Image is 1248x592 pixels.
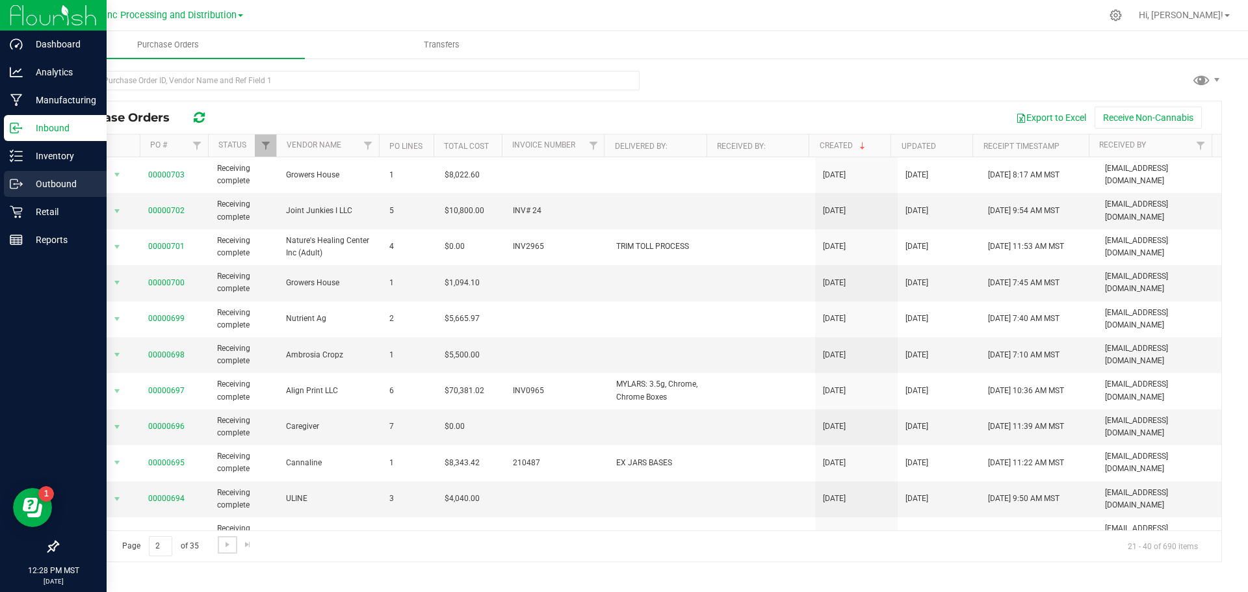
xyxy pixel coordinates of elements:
span: INV# 24 [513,205,601,217]
span: 1 [389,277,429,289]
span: [DATE] 7:45 AM MST [988,277,1059,289]
span: $4,040.00 [445,493,480,505]
span: [DATE] 7:40 AM MST [988,313,1059,325]
inline-svg: Analytics [10,66,23,79]
a: Receipt Timestamp [983,142,1059,151]
span: [DATE] [905,277,928,289]
p: Analytics [23,64,101,80]
a: Updated [902,142,936,151]
span: select [109,526,125,544]
span: Caregiver [286,420,374,433]
a: Filter [357,135,378,157]
span: Receiving complete [217,235,270,259]
span: Joint Junkies I LLC [286,205,374,217]
span: select [109,274,125,292]
button: Receive Non-Cannabis [1095,107,1202,129]
span: Receiving complete [217,162,270,187]
span: Cannaline [286,457,374,469]
span: $8,022.60 [445,169,480,181]
a: Go to the next page [218,536,237,554]
span: Receiving complete [217,378,270,403]
span: 2 [389,313,429,325]
span: $8,343.42 [445,457,480,469]
span: Receiving complete [217,522,270,547]
span: [EMAIL_ADDRESS][DOMAIN_NAME] [1105,235,1214,259]
span: [DATE] 7:10 AM MST [988,349,1059,361]
button: Export to Excel [1007,107,1095,129]
span: 3 [389,493,429,505]
span: 1 [389,457,429,469]
span: [DATE] 9:50 AM MST [988,493,1059,505]
span: [EMAIL_ADDRESS][DOMAIN_NAME] [1105,342,1214,367]
span: [DATE] 9:34 AM MST [988,529,1059,541]
inline-svg: Dashboard [10,38,23,51]
span: Hi, [PERSON_NAME]! [1139,10,1223,20]
a: Transfers [305,31,578,58]
span: Ambrosia Cropz [286,349,374,361]
span: Page of 35 [111,536,209,556]
span: select [109,202,125,220]
a: Filter [255,135,276,157]
span: Growers House [286,169,374,181]
span: [DATE] 9:54 AM MST [988,205,1059,217]
input: Search Purchase Order ID, Vendor Name and Ref Field 1 [57,71,640,90]
span: select [109,454,125,472]
span: $0.00 [445,240,465,253]
span: [DATE] [823,349,846,361]
span: [DATE] [823,169,846,181]
span: [DATE] [905,313,928,325]
span: 21 - 40 of 690 items [1117,536,1208,556]
a: Purchase Orders [31,31,305,58]
span: 7 [389,420,429,433]
a: 00000696 [148,422,185,431]
span: $0.00 [445,420,465,433]
span: Align Print LLC [286,385,374,397]
p: [DATE] [6,576,101,586]
span: 1 [389,169,429,181]
iframe: Resource center [13,488,52,527]
span: INV0965 [513,385,601,397]
div: Manage settings [1108,9,1124,21]
a: Delivered by: [615,142,668,151]
span: [DATE] [823,457,846,469]
inline-svg: Reports [10,233,23,246]
span: [DATE] 11:22 AM MST [988,457,1064,469]
p: Reports [23,232,101,248]
a: 00000700 [148,278,185,287]
span: Nutrient Ag [286,313,374,325]
a: PO # [150,140,167,149]
a: Invoice Number [512,140,575,149]
span: 1 [389,529,429,541]
span: [DATE] [905,493,928,505]
a: Received by: [717,142,766,151]
span: 1 [389,349,429,361]
span: Growers House [286,529,374,541]
span: select [109,490,125,508]
span: Receiving complete [217,487,270,511]
span: [DATE] 10:36 AM MST [988,385,1064,397]
inline-svg: Inbound [10,122,23,135]
a: Status [218,140,246,149]
span: [EMAIL_ADDRESS][DOMAIN_NAME] [1105,198,1214,223]
span: $70,381.02 [445,385,484,397]
span: Receiving complete [217,307,270,331]
a: PO Lines [389,142,422,151]
span: [DATE] [905,420,928,433]
span: [EMAIL_ADDRESS][DOMAIN_NAME] [1105,487,1214,511]
span: [EMAIL_ADDRESS][DOMAIN_NAME] [1105,162,1214,187]
a: Filter [187,135,208,157]
span: Purchase Orders [68,110,183,125]
span: [DATE] [823,277,846,289]
span: [DATE] [905,457,928,469]
span: [DATE] [823,385,846,397]
span: $5,500.00 [445,349,480,361]
a: 00000698 [148,350,185,359]
inline-svg: Outbound [10,177,23,190]
span: select [109,346,125,364]
span: [DATE] [823,313,846,325]
span: [DATE] 8:17 AM MST [988,169,1059,181]
a: 00000701 [148,242,185,251]
inline-svg: Retail [10,205,23,218]
span: EX JARS BASES [616,457,704,469]
span: ULINE [286,493,374,505]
